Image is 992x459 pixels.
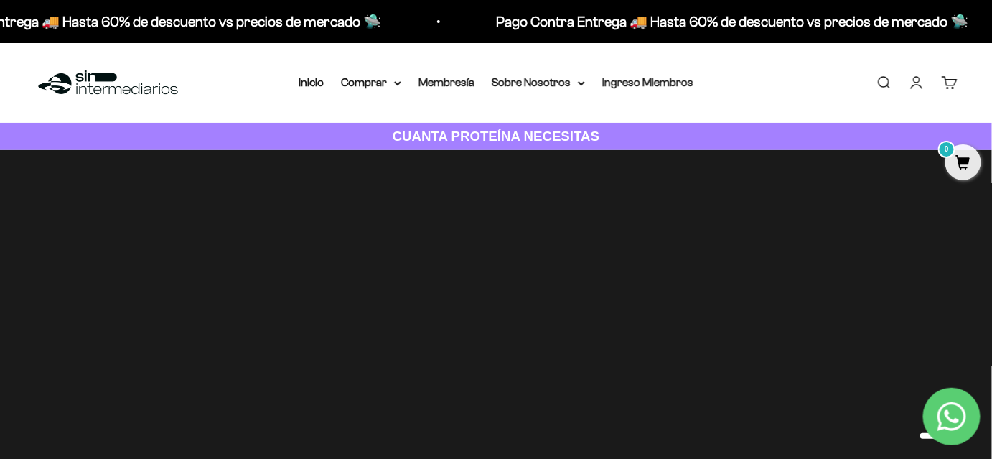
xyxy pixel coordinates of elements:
[945,156,981,172] a: 0
[496,10,969,33] p: Pago Contra Entrega 🚚 Hasta 60% de descuento vs precios de mercado 🛸
[418,76,474,88] a: Membresía
[341,73,401,92] summary: Comprar
[393,129,600,144] strong: CUANTA PROTEÍNA NECESITAS
[602,76,693,88] a: Ingreso Miembros
[938,141,955,158] mark: 0
[299,76,324,88] a: Inicio
[492,73,585,92] summary: Sobre Nosotros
